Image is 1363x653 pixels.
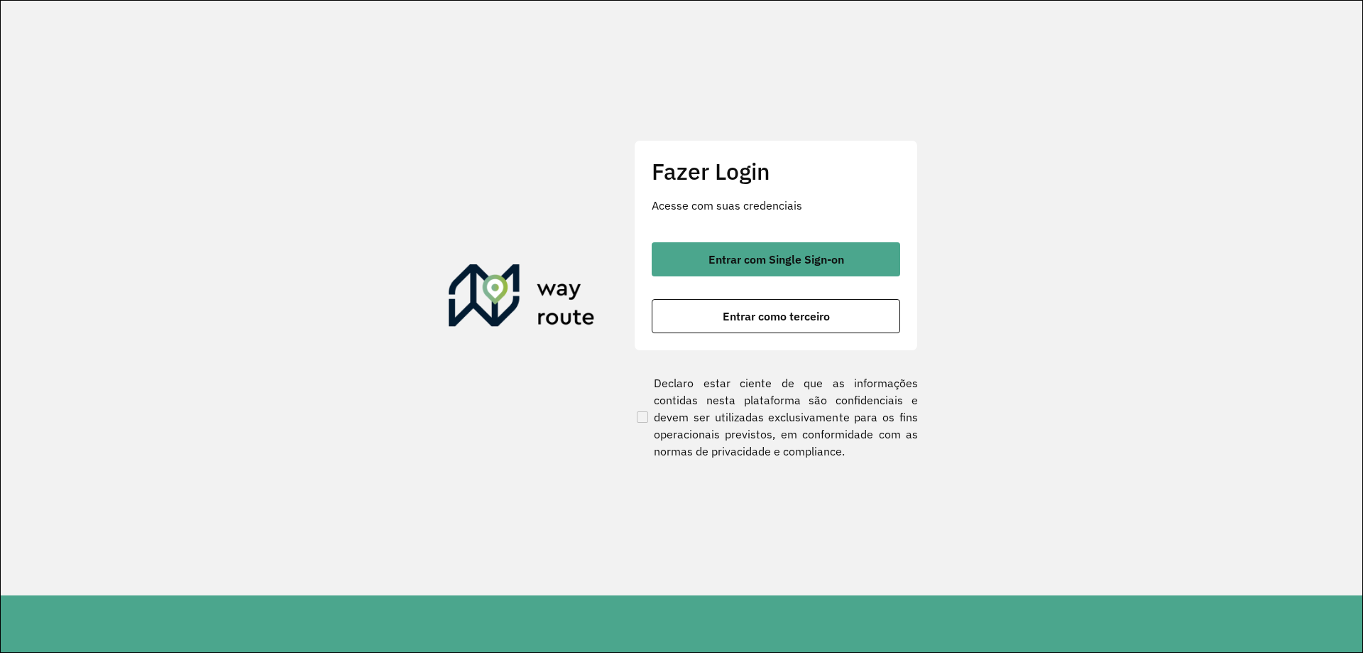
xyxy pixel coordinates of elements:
span: Entrar com Single Sign-on [708,254,844,265]
label: Declaro estar ciente de que as informações contidas nesta plataforma são confidenciais e devem se... [634,374,918,460]
img: Roteirizador AmbevTech [449,264,595,333]
p: Acesse com suas credenciais [652,197,900,214]
span: Entrar como terceiro [723,311,830,322]
h2: Fazer Login [652,158,900,185]
button: button [652,299,900,333]
button: button [652,242,900,276]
